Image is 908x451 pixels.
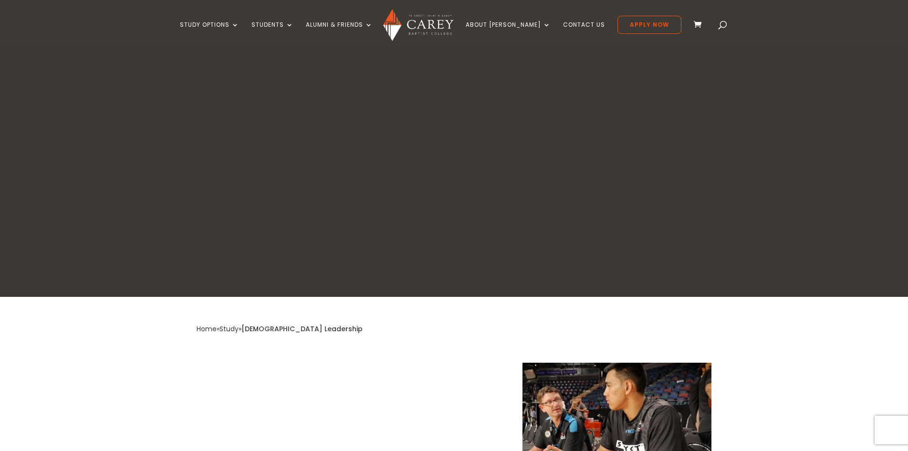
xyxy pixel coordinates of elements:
[383,9,453,41] img: Carey Baptist College
[197,324,217,334] a: Home
[180,21,239,44] a: Study Options
[197,324,363,334] span: » »
[306,21,373,44] a: Alumni & Friends
[617,16,681,34] a: Apply Now
[466,21,551,44] a: About [PERSON_NAME]
[241,324,363,334] span: [DEMOGRAPHIC_DATA] Leadership
[251,21,293,44] a: Students
[563,21,605,44] a: Contact Us
[219,324,239,334] a: Study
